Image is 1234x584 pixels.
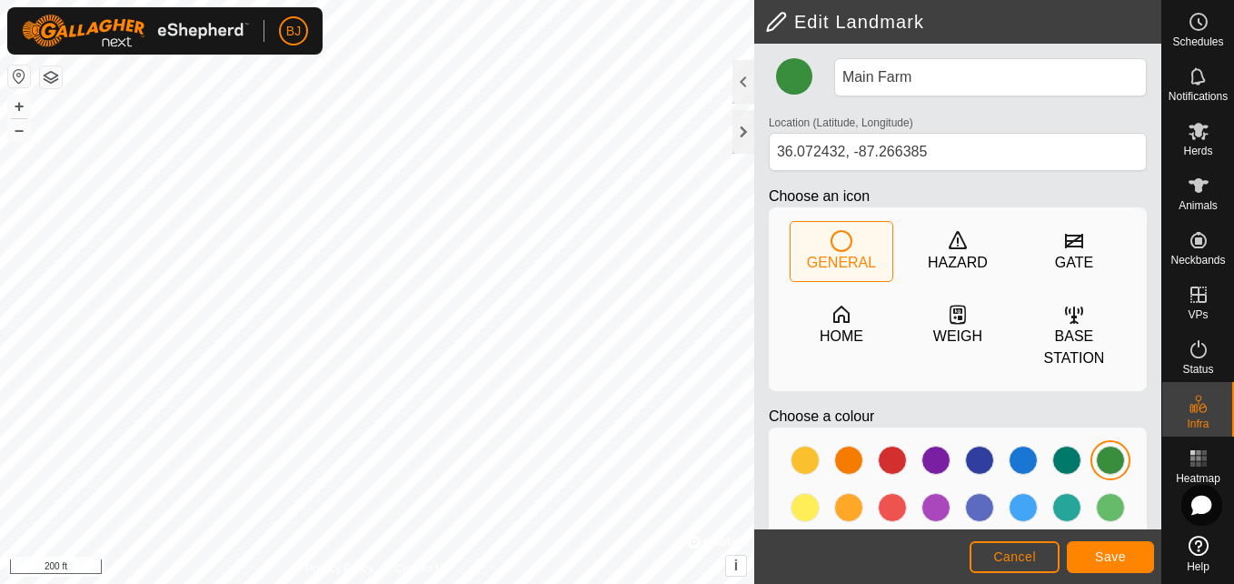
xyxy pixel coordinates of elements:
span: Schedules [1172,36,1223,47]
button: – [8,119,30,141]
div: WEIGH [933,326,982,347]
span: Animals [1179,200,1218,211]
span: Heatmap [1176,473,1220,484]
span: Status [1182,364,1213,375]
a: Contact Us [395,560,449,577]
span: Neckbands [1170,255,1225,266]
span: BJ [286,22,301,41]
h2: Edit Landmark [765,11,1161,33]
div: HOME [820,326,863,347]
span: Notifications [1169,91,1228,102]
span: Save [1095,549,1126,564]
div: BASE STATION [1023,326,1125,369]
div: GATE [1055,252,1093,274]
button: + [8,96,30,117]
a: Privacy Policy [305,560,373,577]
label: Location (Latitude, Longitude) [769,115,913,131]
button: Map Layers [40,66,62,88]
p: Choose an icon [769,186,1147,207]
span: Help [1187,561,1209,572]
span: Infra [1187,418,1209,429]
div: GENERAL [807,252,876,274]
button: Reset Map [8,65,30,87]
span: i [734,558,738,573]
button: Save [1067,541,1154,573]
p: Choose a colour [769,406,1147,428]
button: i [726,556,746,576]
span: VPs [1188,309,1208,320]
span: Herds [1183,146,1212,156]
span: Cancel [993,549,1036,564]
a: Help [1162,529,1234,579]
img: Gallagher Logo [22,15,249,47]
button: Cancel [970,541,1060,573]
div: HAZARD [928,252,988,274]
